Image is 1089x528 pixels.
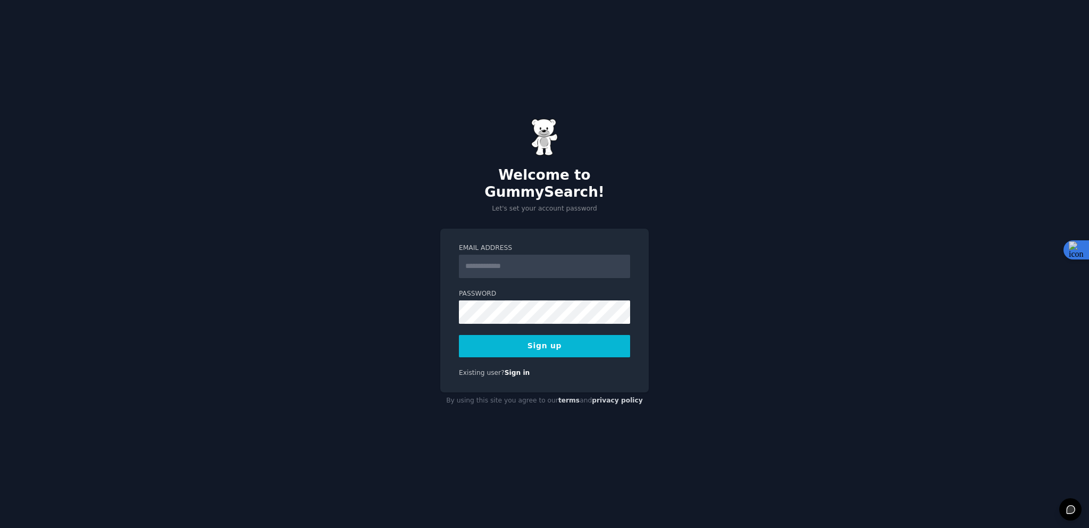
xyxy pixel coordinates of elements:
[531,119,558,156] img: Gummy Bear
[558,397,580,404] a: terms
[592,397,643,404] a: privacy policy
[440,392,649,409] div: By using this site you agree to our and
[459,289,630,299] label: Password
[440,204,649,214] p: Let's set your account password
[459,244,630,253] label: Email Address
[440,167,649,200] h2: Welcome to GummySearch!
[459,335,630,357] button: Sign up
[505,369,530,376] a: Sign in
[459,369,505,376] span: Existing user?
